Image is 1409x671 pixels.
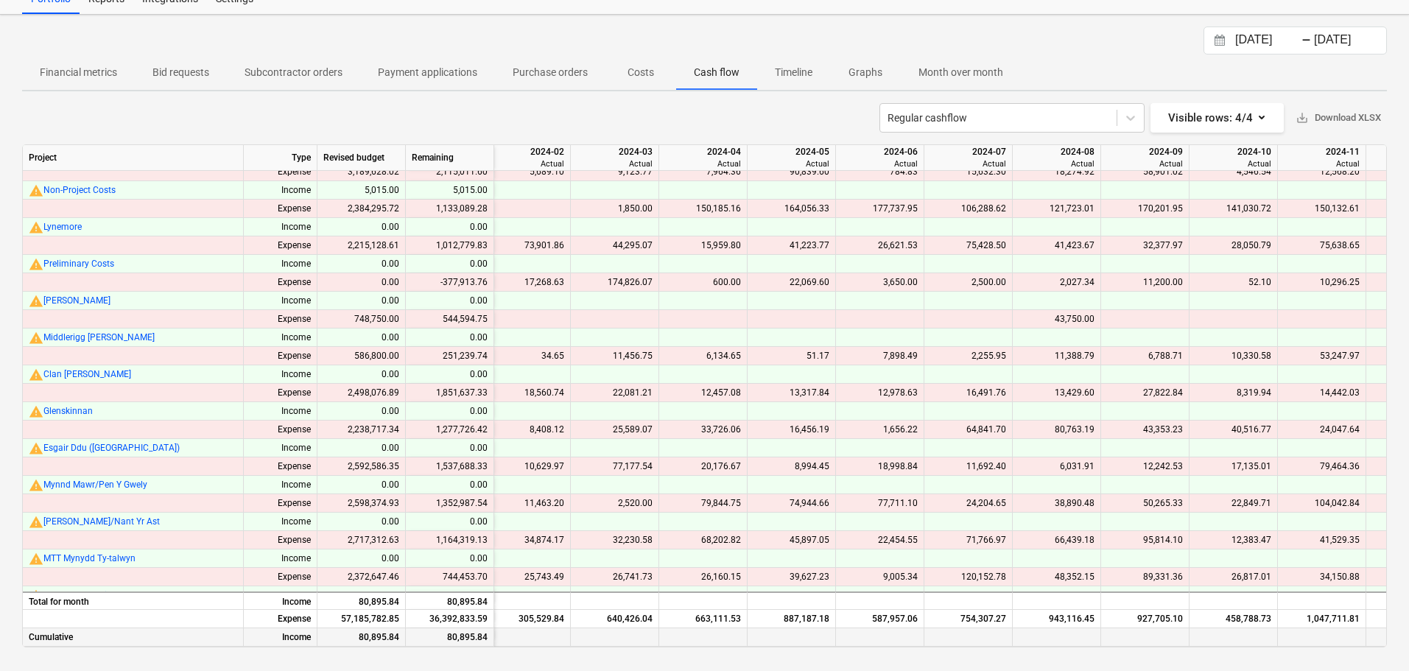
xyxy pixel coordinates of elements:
div: 7,964.36 [665,163,741,181]
div: Revised budget [317,145,406,171]
div: 48,352.15 [1019,568,1094,586]
div: 79,844.75 [665,494,741,513]
span: warning [29,183,43,198]
div: 25,589.07 [577,421,653,439]
div: 80,895.84 [317,628,406,647]
div: 32,230.58 [577,531,653,549]
p: Month over month [918,65,1003,80]
div: 41,423.67 [1019,236,1094,255]
div: 43,750.00 [1019,310,1094,329]
div: Actual [842,158,918,169]
div: Actual [930,158,1006,169]
div: Income [244,218,317,236]
div: 41,223.77 [753,236,829,255]
div: 2024-03 [577,145,653,158]
div: Expense [244,310,317,329]
div: 28,050.79 [1195,236,1271,255]
div: 887,187.18 [753,610,829,628]
div: 0.00 [406,513,494,531]
span: Download XLSX [1296,110,1381,127]
span: Esgair Ddu (Aberangell) [43,443,180,453]
div: No current report available. Last report provided for 2024-09 [29,183,43,198]
div: 0.00 [406,255,494,273]
div: 75,428.50 [930,236,1006,255]
div: Income [244,439,317,457]
span: warning [29,294,43,309]
div: 74,944.66 [753,494,829,513]
div: 0.00 [317,292,406,310]
div: 8,994.45 [753,457,829,476]
div: 10,330.58 [1195,347,1271,365]
div: 17,268.63 [488,273,564,292]
div: Remaining [406,145,494,171]
div: 0.00 [406,329,494,347]
button: Non-Project Costs [43,181,116,200]
div: 11,463.20 [488,494,564,513]
div: 2,372,647.46 [317,568,406,586]
span: warning [29,478,43,493]
div: 1,537,688.33 [406,457,494,476]
div: Actual [1195,158,1271,169]
div: 14,442.03 [1284,384,1360,402]
p: Purchase orders [513,65,588,80]
span: warning [29,331,43,345]
span: MTT Mynydd Ty-talwyn [43,553,136,563]
div: Cumulative [23,628,244,647]
div: No current report available. Last report provided for 2024-08 [29,404,43,419]
div: 2,384,295.72 [317,200,406,218]
div: 177,737.95 [842,200,918,218]
div: 2024-04 [665,145,741,158]
div: 20,176.67 [665,457,741,476]
div: 2,500.00 [930,273,1006,292]
p: Cash flow [694,65,739,80]
span: Preliminary Costs [43,259,114,269]
div: 0.00 [317,586,406,605]
div: No current report available. Last report provided for 2024-08 [29,331,43,345]
div: 27,822.84 [1107,384,1183,402]
div: 784.83 [842,163,918,181]
div: 12,568.20 [1284,163,1360,181]
div: Income [244,292,317,310]
iframe: Chat Widget [1335,600,1409,671]
div: Income [244,586,317,605]
div: 0.00 [406,586,494,605]
div: 43,353.23 [1107,421,1183,439]
div: 943,116.45 [1019,610,1094,628]
div: Income [244,329,317,347]
div: 38,890.48 [1019,494,1094,513]
div: Income [244,591,317,610]
div: Expense [244,236,317,255]
span: warning [29,552,43,566]
div: 22,069.60 [753,273,829,292]
div: 18,274.92 [1019,163,1094,181]
span: Glenskinnan [43,406,93,416]
span: warning [29,441,43,456]
div: 39,627.23 [753,568,829,586]
div: No current report available. Last report provided for 2025-03 [29,552,43,566]
div: 2,598,374.93 [317,494,406,513]
span: save_alt [1296,111,1309,124]
div: 2,255.95 [930,347,1006,365]
div: 2024-06 [842,145,918,158]
button: [PERSON_NAME]/Nant Yr Ast [43,513,160,531]
div: 0.00 [406,292,494,310]
div: 50,265.33 [1107,494,1183,513]
div: Actual [1019,158,1094,169]
div: 2,592,586.35 [317,457,406,476]
div: 141,030.72 [1195,200,1271,218]
button: Dorenell Extension [43,586,117,605]
div: Income [244,255,317,273]
div: Actual [577,158,653,169]
div: 0.00 [317,218,406,236]
div: 12,383.47 [1195,531,1271,549]
span: Middlerigg BESS [43,332,155,342]
div: 26,160.15 [665,568,741,586]
div: 11,456.75 [577,347,653,365]
div: 7,898.49 [842,347,918,365]
span: Pyle BESS [43,295,110,306]
div: 4,546.54 [1195,163,1271,181]
div: 587,957.06 [842,610,918,628]
div: Income [244,402,317,421]
div: Expense [244,568,317,586]
p: Graphs [848,65,883,80]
